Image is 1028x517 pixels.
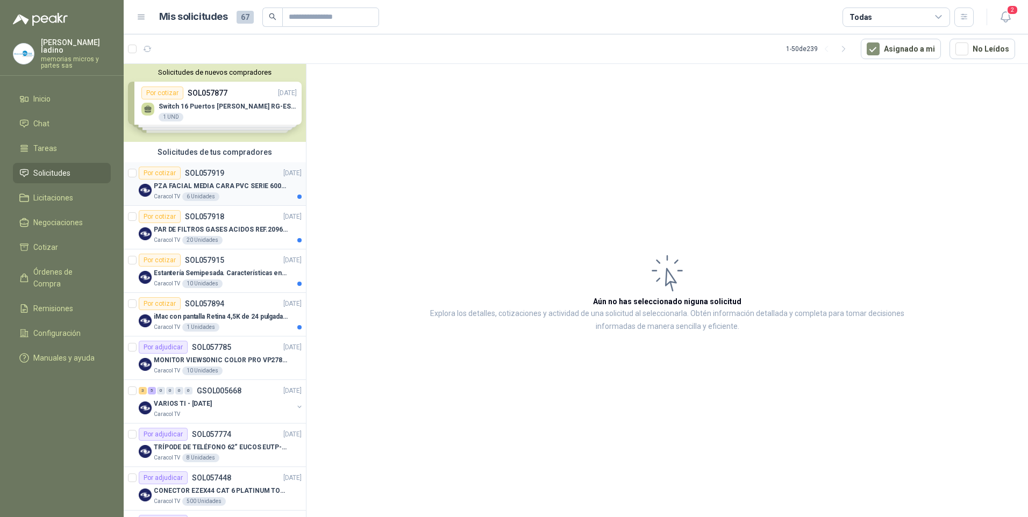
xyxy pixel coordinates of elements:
[154,442,288,453] p: TRÍPODE DE TELÉFONO 62“ EUCOS EUTP-010
[185,300,224,307] p: SOL057894
[33,241,58,253] span: Cotizar
[139,184,152,197] img: Company Logo
[192,343,231,351] p: SOL057785
[41,39,111,54] p: [PERSON_NAME] ladino
[185,169,224,177] p: SOL057919
[996,8,1015,27] button: 2
[139,271,152,284] img: Company Logo
[237,11,254,24] span: 67
[33,167,70,179] span: Solicitudes
[139,358,152,371] img: Company Logo
[184,387,192,394] div: 0
[283,255,302,265] p: [DATE]
[139,297,181,310] div: Por cotizar
[33,192,73,204] span: Licitaciones
[154,497,180,506] p: Caracol TV
[13,348,111,368] a: Manuales y ayuda
[154,486,288,496] p: CONECTOR EZEX44 CAT 6 PLATINUM TOOLS
[13,237,111,257] a: Cotizar
[182,367,223,375] div: 10 Unidades
[13,13,68,26] img: Logo peakr
[124,293,306,336] a: Por cotizarSOL057894[DATE] Company LogoiMac con pantalla Retina 4,5K de 24 pulgadas M4Caracol TV1...
[861,39,941,59] button: Asignado a mi
[154,181,288,191] p: PZA FACIAL MEDIA CARA PVC SERIE 6000 3M
[175,387,183,394] div: 0
[157,387,165,394] div: 0
[124,467,306,511] a: Por adjudicarSOL057448[DATE] Company LogoCONECTOR EZEX44 CAT 6 PLATINUM TOOLSCaracol TV500 Unidades
[786,40,852,58] div: 1 - 50 de 239
[33,352,95,364] span: Manuales y ayuda
[182,323,219,332] div: 1 Unidades
[13,163,111,183] a: Solicitudes
[154,454,180,462] p: Caracol TV
[182,497,226,506] div: 500 Unidades
[197,387,241,394] p: GSOL005668
[139,387,147,394] div: 3
[139,445,152,458] img: Company Logo
[139,401,152,414] img: Company Logo
[154,236,180,245] p: Caracol TV
[124,249,306,293] a: Por cotizarSOL057915[DATE] Company LogoEstantería Semipesada. Características en el adjuntoCaraco...
[13,44,34,64] img: Company Logo
[182,192,219,201] div: 6 Unidades
[269,13,276,20] span: search
[13,188,111,208] a: Licitaciones
[154,410,180,419] p: Caracol TV
[33,303,73,314] span: Remisiones
[13,323,111,343] a: Configuración
[283,212,302,222] p: [DATE]
[182,236,223,245] div: 20 Unidades
[283,473,302,483] p: [DATE]
[139,428,188,441] div: Por adjudicar
[154,225,288,235] p: PAR DE FILTROS GASES ACIDOS REF.2096 3M
[128,68,302,76] button: Solicitudes de nuevos compradores
[139,314,152,327] img: Company Logo
[33,327,81,339] span: Configuración
[139,489,152,501] img: Company Logo
[154,268,288,278] p: Estantería Semipesada. Características en el adjunto
[148,387,156,394] div: 5
[154,355,288,365] p: MONITOR VIEWSONIC COLOR PRO VP2786-4K
[33,118,49,130] span: Chat
[154,367,180,375] p: Caracol TV
[185,256,224,264] p: SOL057915
[124,336,306,380] a: Por adjudicarSOL057785[DATE] Company LogoMONITOR VIEWSONIC COLOR PRO VP2786-4KCaracol TV10 Unidades
[185,213,224,220] p: SOL057918
[283,299,302,309] p: [DATE]
[124,64,306,142] div: Solicitudes de nuevos compradoresPor cotizarSOL057877[DATE] Switch 16 Puertos [PERSON_NAME] RG-ES...
[1006,5,1018,15] span: 2
[154,192,180,201] p: Caracol TV
[139,254,181,267] div: Por cotizar
[159,9,228,25] h1: Mis solicitudes
[13,212,111,233] a: Negociaciones
[192,430,231,438] p: SOL057774
[283,168,302,178] p: [DATE]
[182,279,223,288] div: 10 Unidades
[154,399,212,409] p: VARIOS TI - [DATE]
[13,262,111,294] a: Órdenes de Compra
[166,387,174,394] div: 0
[124,142,306,162] div: Solicitudes de tus compradores
[124,423,306,467] a: Por adjudicarSOL057774[DATE] Company LogoTRÍPODE DE TELÉFONO 62“ EUCOS EUTP-010Caracol TV8 Unidades
[33,266,101,290] span: Órdenes de Compra
[124,206,306,249] a: Por cotizarSOL057918[DATE] Company LogoPAR DE FILTROS GASES ACIDOS REF.2096 3MCaracol TV20 Unidades
[139,471,188,484] div: Por adjudicar
[139,167,181,179] div: Por cotizar
[124,162,306,206] a: Por cotizarSOL057919[DATE] Company LogoPZA FACIAL MEDIA CARA PVC SERIE 6000 3MCaracol TV6 Unidades
[139,341,188,354] div: Por adjudicar
[593,296,741,307] h3: Aún no has seleccionado niguna solicitud
[13,113,111,134] a: Chat
[139,384,304,419] a: 3 5 0 0 0 0 GSOL005668[DATE] Company LogoVARIOS TI - [DATE]Caracol TV
[192,474,231,482] p: SOL057448
[154,279,180,288] p: Caracol TV
[33,217,83,228] span: Negociaciones
[33,142,57,154] span: Tareas
[33,93,51,105] span: Inicio
[950,39,1015,59] button: No Leídos
[283,429,302,440] p: [DATE]
[182,454,219,462] div: 8 Unidades
[139,227,152,240] img: Company Logo
[154,323,180,332] p: Caracol TV
[283,342,302,353] p: [DATE]
[13,89,111,109] a: Inicio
